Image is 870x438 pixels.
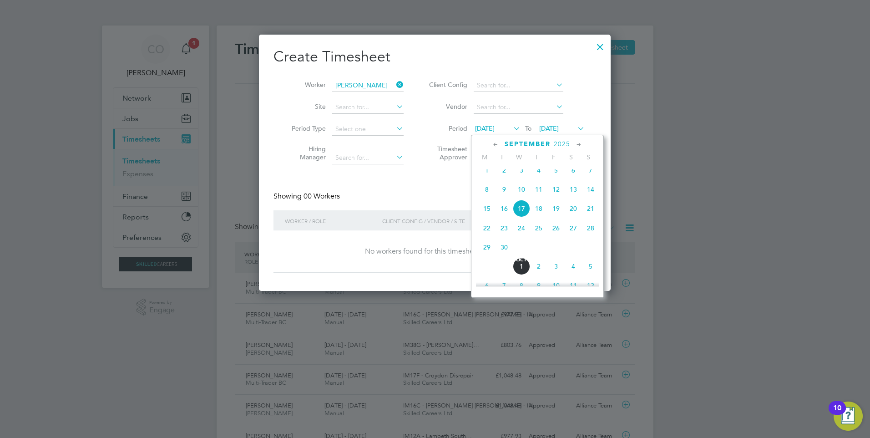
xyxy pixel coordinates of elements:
span: Oct [513,258,530,262]
span: W [511,153,528,161]
span: 4 [530,162,547,179]
span: 1 [478,162,496,179]
span: 17 [513,200,530,217]
span: 29 [478,239,496,256]
span: 5 [582,258,599,275]
div: No workers found for this timesheet period. [283,247,587,256]
div: Client Config / Vendor / Site [380,210,526,231]
input: Search for... [332,79,404,92]
div: 10 [833,408,841,420]
span: 6 [478,277,496,294]
span: 11 [530,181,547,198]
span: 24 [513,219,530,237]
span: 7 [582,162,599,179]
span: 3 [547,258,565,275]
span: 1 [513,258,530,275]
span: 2 [530,258,547,275]
span: 12 [582,277,599,294]
span: 15 [478,200,496,217]
span: 5 [547,162,565,179]
label: Site [285,102,326,111]
h2: Create Timesheet [273,47,596,66]
span: 16 [496,200,513,217]
div: Worker / Role [283,210,380,231]
span: 4 [565,258,582,275]
span: 23 [496,219,513,237]
span: 6 [565,162,582,179]
div: Showing [273,192,342,201]
span: 21 [582,200,599,217]
span: [DATE] [539,124,559,132]
span: 00 Workers [303,192,340,201]
label: Vendor [426,102,467,111]
span: 28 [582,219,599,237]
label: Timesheet Approver [426,145,467,161]
input: Search for... [474,79,563,92]
label: Client Config [426,81,467,89]
span: 2025 [554,140,570,148]
span: 9 [530,277,547,294]
span: 18 [530,200,547,217]
span: S [580,153,597,161]
span: 2 [496,162,513,179]
span: 25 [530,219,547,237]
span: 3 [513,162,530,179]
span: 8 [513,277,530,294]
span: 7 [496,277,513,294]
span: 22 [478,219,496,237]
span: T [528,153,545,161]
span: 9 [496,181,513,198]
input: Search for... [332,101,404,114]
span: 10 [513,181,530,198]
span: 14 [582,181,599,198]
label: Period [426,124,467,132]
span: To [522,122,534,134]
input: Search for... [332,152,404,164]
span: T [493,153,511,161]
input: Select one [332,123,404,136]
input: Search for... [474,101,563,114]
label: Worker [285,81,326,89]
span: 10 [547,277,565,294]
span: 12 [547,181,565,198]
span: 11 [565,277,582,294]
span: September [505,140,551,148]
span: S [562,153,580,161]
label: Period Type [285,124,326,132]
span: M [476,153,493,161]
span: 13 [565,181,582,198]
span: 8 [478,181,496,198]
span: 19 [547,200,565,217]
span: 30 [496,239,513,256]
span: 26 [547,219,565,237]
span: F [545,153,562,161]
label: Hiring Manager [285,145,326,161]
button: Open Resource Center, 10 new notifications [834,402,863,431]
span: [DATE] [475,124,495,132]
span: 27 [565,219,582,237]
span: 20 [565,200,582,217]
